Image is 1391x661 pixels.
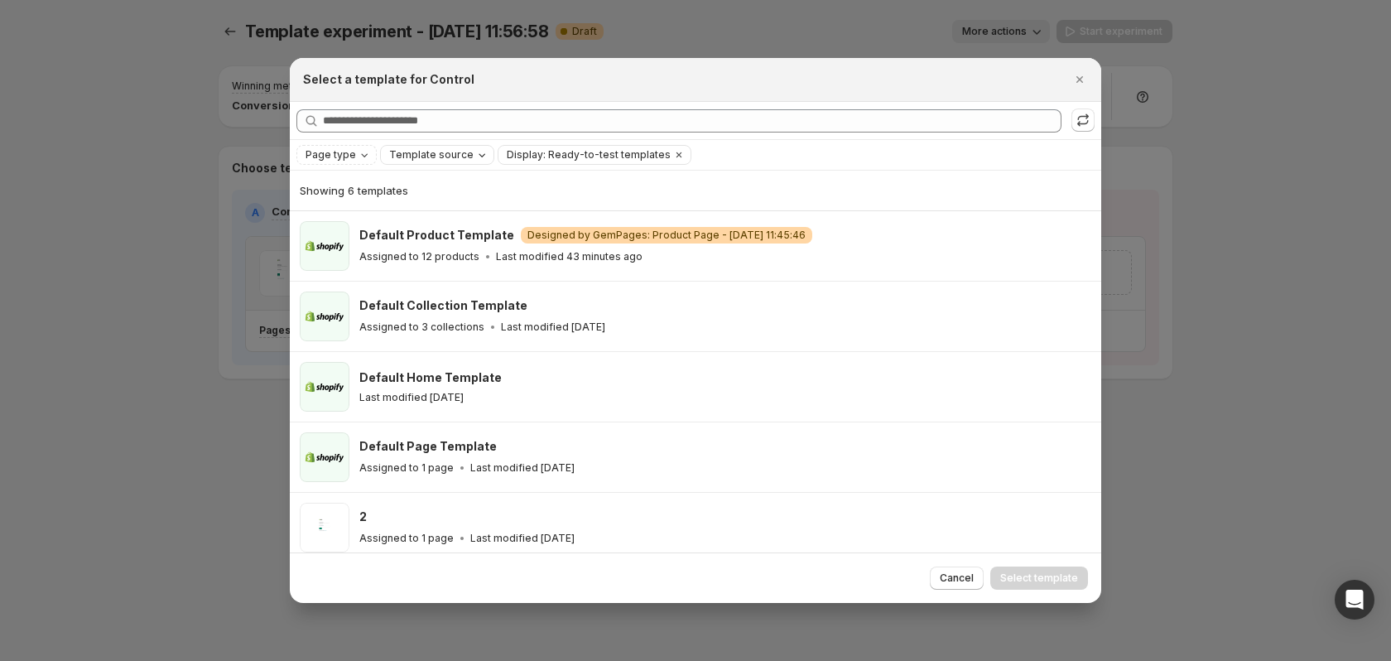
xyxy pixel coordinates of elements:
[359,391,464,404] p: Last modified [DATE]
[359,532,454,545] p: Assigned to 1 page
[381,146,493,164] button: Template source
[300,432,349,482] img: Default Page Template
[300,362,349,412] img: Default Home Template
[303,71,474,88] h2: Select a template for Control
[300,184,408,197] span: Showing 6 templates
[300,292,349,341] img: Default Collection Template
[470,461,575,475] p: Last modified [DATE]
[359,321,484,334] p: Assigned to 3 collections
[940,572,974,585] span: Cancel
[297,146,376,164] button: Page type
[300,221,349,271] img: Default Product Template
[671,146,687,164] button: Clear
[359,509,367,525] h3: 2
[359,250,479,263] p: Assigned to 12 products
[1335,580,1374,620] div: Open Intercom Messenger
[306,148,356,162] span: Page type
[930,567,984,590] button: Cancel
[389,148,474,162] span: Template source
[1068,68,1091,91] button: Close
[501,321,605,334] p: Last modified [DATE]
[527,229,806,242] span: Designed by GemPages: Product Page - [DATE] 11:45:46
[470,532,575,545] p: Last modified [DATE]
[359,461,454,475] p: Assigned to 1 page
[359,297,527,314] h3: Default Collection Template
[507,148,671,162] span: Display: Ready-to-test templates
[359,438,497,455] h3: Default Page Template
[496,250,643,263] p: Last modified 43 minutes ago
[359,227,514,244] h3: Default Product Template
[359,369,502,386] h3: Default Home Template
[498,146,671,164] button: Display: Ready-to-test templates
